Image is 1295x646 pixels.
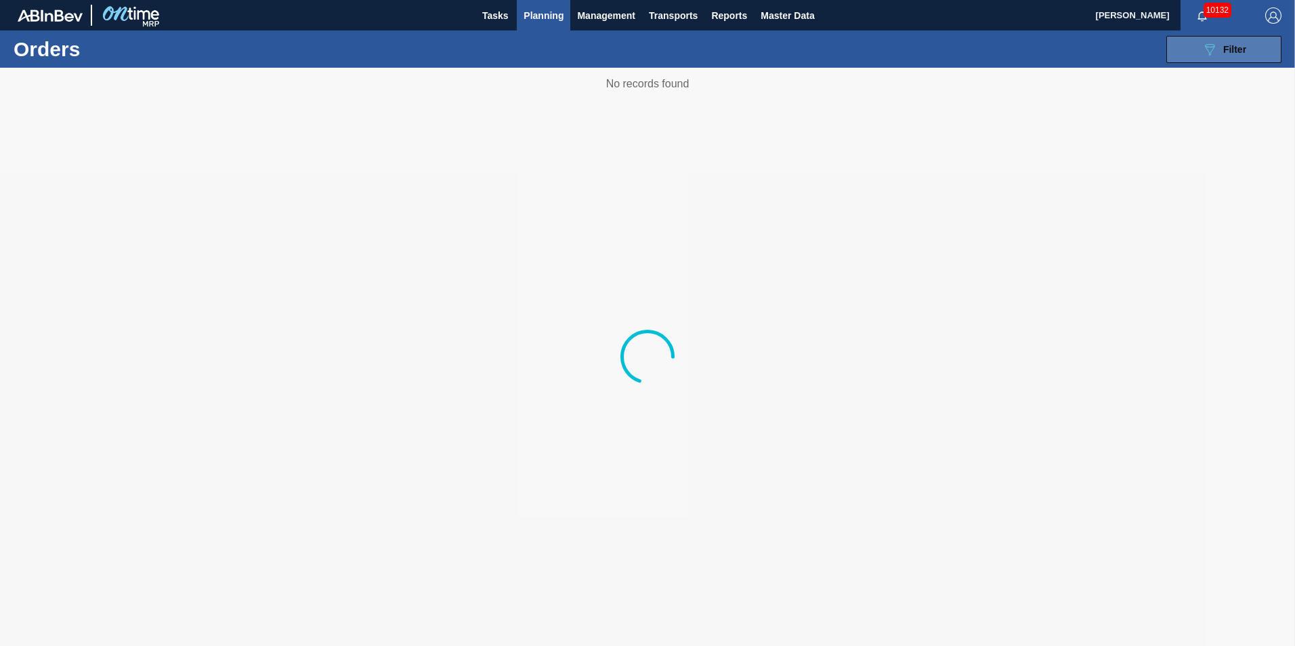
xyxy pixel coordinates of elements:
[1223,44,1246,55] span: Filter
[1181,6,1224,25] button: Notifications
[524,7,564,24] span: Planning
[18,9,83,22] img: TNhmsLtSVTkK8tSr43FrP2fwEKptu5GPRR3wAAAABJRU5ErkJggg==
[711,7,747,24] span: Reports
[1166,36,1281,63] button: Filter
[761,7,814,24] span: Master Data
[649,7,698,24] span: Transports
[577,7,635,24] span: Management
[480,7,510,24] span: Tasks
[14,41,216,57] h1: Orders
[1265,7,1281,24] img: Logout
[1204,3,1231,18] span: 10132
